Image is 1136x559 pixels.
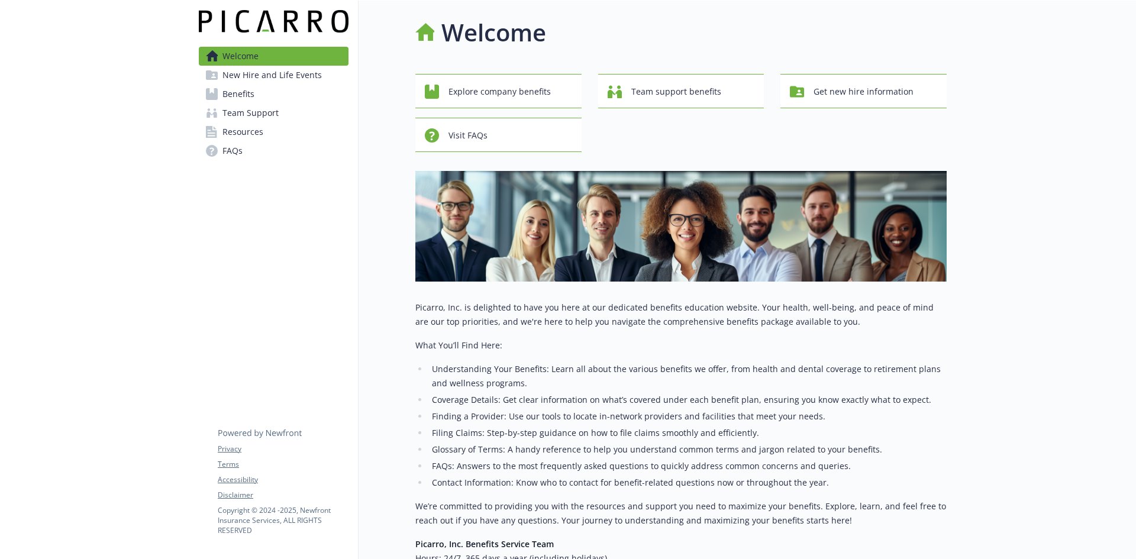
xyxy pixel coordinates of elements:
span: Welcome [222,47,259,66]
span: Team Support [222,104,279,122]
li: Glossary of Terms: A handy reference to help you understand common terms and jargon related to yo... [428,442,947,457]
a: FAQs [199,141,348,160]
h1: Welcome [441,15,546,50]
button: Team support benefits [598,74,764,108]
li: Understanding Your Benefits: Learn all about the various benefits we offer, from health and denta... [428,362,947,390]
a: Accessibility [218,474,348,485]
span: Team support benefits [631,80,721,103]
span: New Hire and Life Events [222,66,322,85]
li: Coverage Details: Get clear information on what’s covered under each benefit plan, ensuring you k... [428,393,947,407]
span: Get new hire information [814,80,914,103]
li: Filing Claims: Step-by-step guidance on how to file claims smoothly and efficiently. [428,426,947,440]
li: Finding a Provider: Use our tools to locate in-network providers and facilities that meet your ne... [428,409,947,424]
img: overview page banner [415,171,947,282]
a: Terms [218,459,348,470]
span: Explore company benefits [448,80,551,103]
a: Team Support [199,104,348,122]
a: Privacy [218,444,348,454]
a: New Hire and Life Events [199,66,348,85]
strong: Picarro, Inc. Benefits Service Team [415,538,554,550]
p: Copyright © 2024 - 2025 , Newfront Insurance Services, ALL RIGHTS RESERVED [218,505,348,535]
p: What You’ll Find Here: [415,338,947,353]
button: Explore company benefits [415,74,582,108]
a: Resources [199,122,348,141]
span: FAQs [222,141,243,160]
span: Benefits [222,85,254,104]
a: Benefits [199,85,348,104]
button: Get new hire information [780,74,947,108]
a: Disclaimer [218,490,348,500]
li: Contact Information: Know who to contact for benefit-related questions now or throughout the year. [428,476,947,490]
li: FAQs: Answers to the most frequently asked questions to quickly address common concerns and queries. [428,459,947,473]
span: Visit FAQs [448,124,488,147]
p: We’re committed to providing you with the resources and support you need to maximize your benefit... [415,499,947,528]
a: Welcome [199,47,348,66]
button: Visit FAQs [415,118,582,152]
p: Picarro, Inc. is delighted to have you here at our dedicated benefits education website. Your hea... [415,300,947,329]
span: Resources [222,122,263,141]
